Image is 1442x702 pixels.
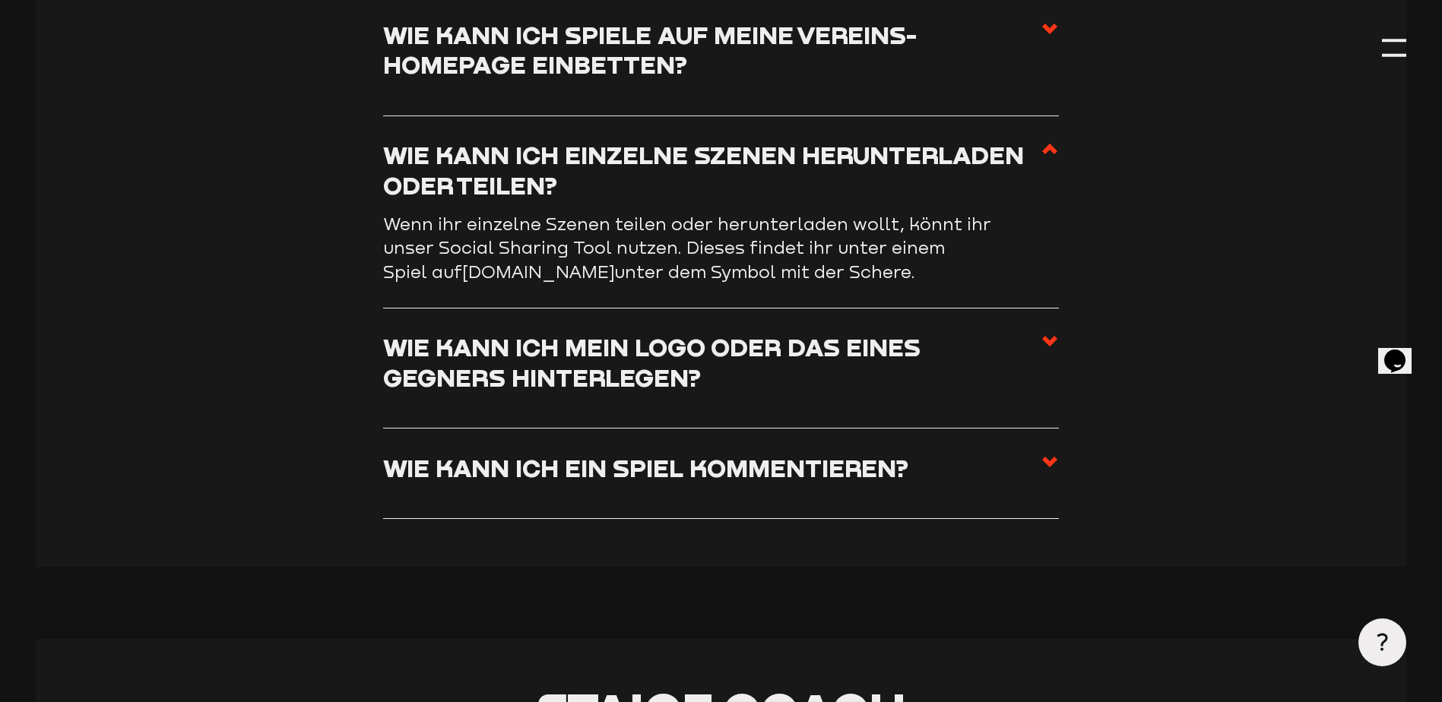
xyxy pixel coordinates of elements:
a: [DOMAIN_NAME] [462,261,614,282]
h3: Wie kann ich mein Logo oder das eines Gegners hinterlegen? [383,332,1041,392]
iframe: chat widget [1378,328,1427,374]
h3: Wie kann ich Spiele auf meine Vereins-Homepage einbetten? [383,20,1041,80]
p: Wenn ihr einzelne Szenen teilen oder herunterladen wollt, könnt ihr unser Social Sharing Tool nut... [383,212,991,283]
h3: Wie kann ich einzelne Szenen herunterladen oder teilen? [383,140,1041,200]
h3: Wie kann ich ein Spiel kommentieren? [383,453,908,482]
